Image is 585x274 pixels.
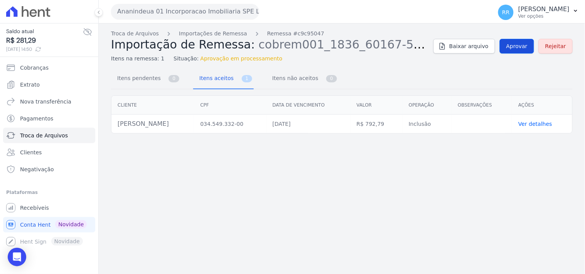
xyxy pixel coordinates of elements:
[518,13,570,19] p: Ver opções
[6,27,83,35] span: Saldo atual
[6,60,92,249] nav: Sidebar
[259,37,517,51] span: cobrem001_1836_60167-5_200825_034.TXT
[111,115,194,134] td: [PERSON_NAME]
[20,81,40,89] span: Extrato
[403,115,452,134] td: Inclusão
[518,5,570,13] p: [PERSON_NAME]
[193,69,254,89] a: Itens aceitos 1
[512,96,572,115] th: Ações
[194,115,266,134] td: 034.549.332-00
[403,96,452,115] th: Operação
[518,121,552,127] a: Ver detalhes
[20,165,54,173] span: Negativação
[6,35,83,46] span: R$ 281,29
[111,30,427,38] nav: Breadcrumb
[20,115,53,122] span: Pagamentos
[111,30,159,38] a: Troca de Arquivos
[506,42,528,50] span: Aprovar
[55,220,87,229] span: Novidade
[449,42,489,50] span: Baixar arquivo
[111,38,255,51] span: Importação de Remessa:
[326,75,337,82] span: 0
[268,70,320,86] span: Itens não aceitos
[492,2,585,23] button: RR [PERSON_NAME] Ver opções
[169,75,179,82] span: 0
[111,96,194,115] th: Cliente
[111,69,181,89] a: Itens pendentes 0
[20,98,71,105] span: Nova transferência
[266,69,339,89] a: Itens não aceitos 0
[20,64,49,72] span: Cobranças
[3,200,95,216] a: Recebíveis
[3,145,95,160] a: Clientes
[201,55,283,63] span: Aprovação em processamento
[8,248,26,266] div: Open Intercom Messenger
[20,204,49,212] span: Recebíveis
[242,75,253,82] span: 1
[433,39,495,53] a: Baixar arquivo
[3,128,95,143] a: Troca de Arquivos
[3,162,95,177] a: Negativação
[195,70,235,86] span: Itens aceitos
[20,221,51,229] span: Conta Hent
[6,46,83,53] span: [DATE] 14:50
[266,96,351,115] th: Data de vencimento
[179,30,247,38] a: Importações de Remessa
[545,42,566,50] span: Rejeitar
[3,111,95,126] a: Pagamentos
[20,149,42,156] span: Clientes
[267,30,324,38] a: Remessa #c9c95047
[3,217,95,232] a: Conta Hent Novidade
[539,39,573,53] a: Rejeitar
[3,77,95,92] a: Extrato
[3,60,95,75] a: Cobranças
[6,188,92,197] div: Plataformas
[111,4,259,19] button: Ananindeua 01 Incorporacao Imobiliaria SPE LTDA
[20,132,68,139] span: Troca de Arquivos
[351,96,403,115] th: Valor
[500,39,534,53] a: Aprovar
[452,96,512,115] th: Observações
[113,70,162,86] span: Itens pendentes
[502,10,509,15] span: RR
[174,55,199,63] span: Situação:
[3,94,95,109] a: Nova transferência
[351,115,403,134] td: R$ 792,79
[266,115,351,134] td: [DATE]
[111,55,164,63] span: Itens na remessa: 1
[194,96,266,115] th: CPF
